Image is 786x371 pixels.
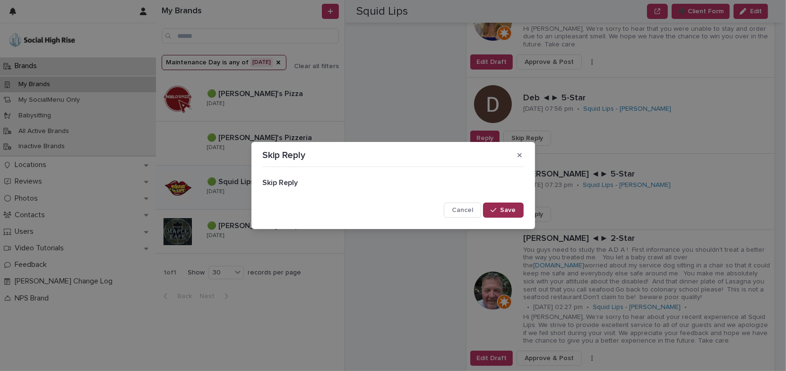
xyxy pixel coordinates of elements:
[263,178,524,187] h2: Skip Reply
[483,203,523,218] button: Save
[263,150,306,161] p: Skip Reply
[444,203,481,218] button: Cancel
[452,207,473,213] span: Cancel
[501,207,516,213] span: Save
